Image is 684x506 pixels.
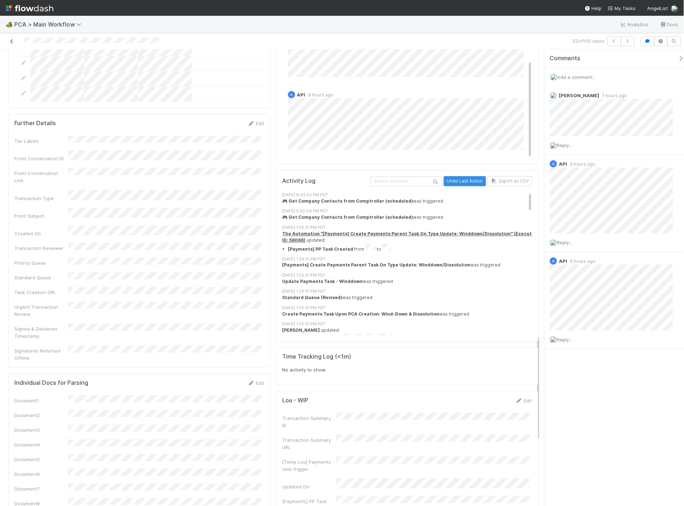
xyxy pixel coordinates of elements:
div: Task Creation DRI [14,289,68,296]
span: Comments [550,55,581,62]
span: A [290,93,293,96]
h5: Activity Log [282,178,370,185]
div: [DATE] 9:02:02 PM PDT [282,192,538,198]
div: Document3 [14,426,68,434]
div: Document5 [14,456,68,463]
span: 🏕️ [6,21,13,27]
div: Transaction Summary URL [282,436,336,451]
div: updated: [282,231,538,252]
span: Reply... [557,337,573,342]
div: [DATE] 1:23:31 PM PDT [282,224,538,231]
span: 9 hours ago [567,161,596,167]
h5: Lou - WIP [282,397,309,404]
div: [DATE] 1:23:31 PM PDT [282,305,538,311]
a: Docs [660,20,678,29]
h5: Further Details [14,120,56,127]
span: Reply... [557,142,573,148]
a: Edit [248,380,265,386]
span: PCA > Main Workflow [14,21,85,28]
strong: [Payments] PP Task Created [288,246,353,251]
div: Signatures Returned Offline [14,347,68,361]
div: Document4 [14,441,68,448]
span: AngelList [647,5,668,11]
h5: Individual Docs for Parsing [14,379,88,387]
div: Standard Queue [14,274,68,281]
div: was triggered [282,198,538,204]
span: Reply... [557,240,573,245]
div: Front Conversation ID [14,155,68,162]
strong: Create Payments Task Upon PCA Creation: Wind-Down & Dissolution [282,311,440,317]
strong: [Payments] Create Payments Parent Task On Type Update: Winddown/Dissolution [282,262,471,268]
div: [DATE] 1:23:31 PM PDT [282,288,538,294]
span: My Tasks [608,5,636,11]
span: 9 hours ago [567,259,596,264]
div: Transaction Type [14,195,68,202]
div: [DATE] 5:02:04 PM PDT [282,208,538,214]
div: Front Conversation Link [14,170,68,184]
div: Document6 [14,470,68,478]
div: Tax Labels [14,137,68,145]
div: API [550,160,557,167]
div: Updated On [282,483,336,490]
span: A [552,162,555,166]
a: My Tasks [608,5,636,12]
a: Edit [516,398,532,403]
button: Export as CSV [488,176,532,186]
strong: Standard Queue (Revised) [282,295,343,300]
div: updated: [282,327,538,342]
span: API [559,258,567,264]
span: API [559,161,567,167]
strong: Update Payments Task - Winddown [282,279,363,284]
strong: 🎮 Get Company Contacts from Comptroller (scheduled) [282,198,413,204]
div: was triggered [282,278,538,285]
div: API [550,257,557,265]
img: avatar_55a2f090-1307-4765-93b4-f04da16234ba.png [550,74,557,81]
div: Transaction Summary ID [282,415,336,429]
img: avatar_55a2f090-1307-4765-93b4-f04da16234ba.png [550,142,557,149]
div: Priority Queue [14,259,68,266]
div: Signed & Delivered Timestamp [14,325,68,340]
div: was triggered [282,311,538,317]
span: 9 hours ago [305,92,334,97]
img: avatar_55a2f090-1307-4765-93b4-f04da16234ba.png [671,5,678,12]
span: 7 hours ago [599,93,627,98]
span: Add a comment... [557,74,596,80]
li: from to [288,334,538,342]
li: from to [288,244,538,252]
div: Document2 [14,412,68,419]
img: avatar_d89a0a80-047e-40c9-bdc2-a2d44e645fd3.png [550,92,557,99]
span: API [297,91,305,97]
span: [PERSON_NAME] [559,93,599,98]
div: Document1 [14,397,68,404]
input: Search activities... [371,176,442,186]
div: Created On [14,230,68,237]
img: avatar_55a2f090-1307-4765-93b4-f04da16234ba.png [550,336,557,343]
a: Edit [248,120,265,126]
div: Document7 [14,485,68,492]
div: [DATE] 1:23:31 PM PDT [282,272,538,278]
div: API [288,91,295,98]
span: 22 of 100 tasks [573,37,605,44]
div: was triggered [282,294,538,301]
div: Front Subject [14,212,68,219]
a: Analytics [620,20,649,29]
div: [DATE] 1:23:31 PM PDT [282,321,538,327]
div: [DATE] 1:23:31 PM PDT [282,256,538,262]
div: was triggered [282,214,538,221]
h5: Time Tracking Log ( <1m ) [282,353,351,360]
p: No activity to show. [282,366,533,373]
span: A [552,259,555,263]
strong: 🎮 Get Company Contacts from Comptroller (scheduled) [282,214,413,220]
div: Urgent Transaction Review [14,303,68,318]
strong: [PERSON_NAME] [282,327,320,333]
div: Help [585,5,602,12]
a: The Automation "[Payments] Create Payments Parent Task On Type Update: Winddown/Dissolution" (Exe... [282,231,537,243]
div: Transaction Reviewer [14,245,68,252]
img: logo-inverted-e16ddd16eac7371096b0.svg [6,2,53,14]
button: Undo Last Action [444,176,486,186]
div: was triggered [282,262,538,268]
div: [Temp Lou] Payments task trigger [282,458,336,473]
img: avatar_55a2f090-1307-4765-93b4-f04da16234ba.png [550,239,557,246]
